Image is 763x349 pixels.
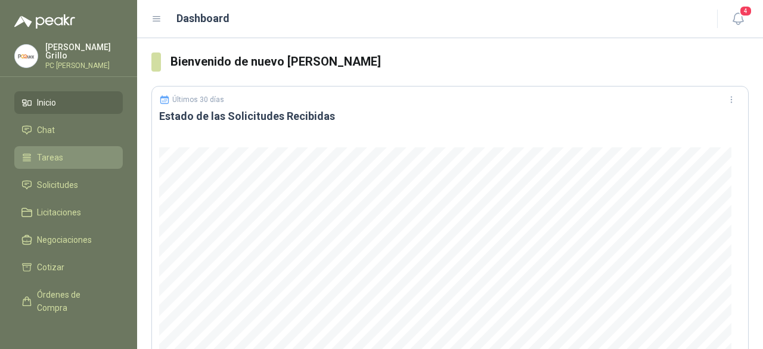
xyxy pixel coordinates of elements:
span: 4 [739,5,752,17]
p: Últimos 30 días [172,95,224,104]
a: Chat [14,119,123,141]
a: Cotizar [14,256,123,279]
h1: Dashboard [176,10,229,27]
a: Inicio [14,91,123,114]
span: Licitaciones [37,206,81,219]
img: Company Logo [15,45,38,67]
button: 4 [727,8,749,30]
span: Inicio [37,96,56,109]
span: Chat [37,123,55,137]
span: Tareas [37,151,63,164]
span: Cotizar [37,261,64,274]
a: Solicitudes [14,174,123,196]
a: Licitaciones [14,201,123,224]
p: [PERSON_NAME] Grillo [45,43,123,60]
img: Logo peakr [14,14,75,29]
a: Tareas [14,146,123,169]
p: PC [PERSON_NAME] [45,62,123,69]
a: Órdenes de Compra [14,283,123,319]
h3: Bienvenido de nuevo [PERSON_NAME] [170,52,749,71]
span: Solicitudes [37,178,78,192]
span: Negociaciones [37,233,92,246]
h3: Estado de las Solicitudes Recibidas [159,109,741,123]
a: Negociaciones [14,228,123,251]
span: Órdenes de Compra [37,288,111,314]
